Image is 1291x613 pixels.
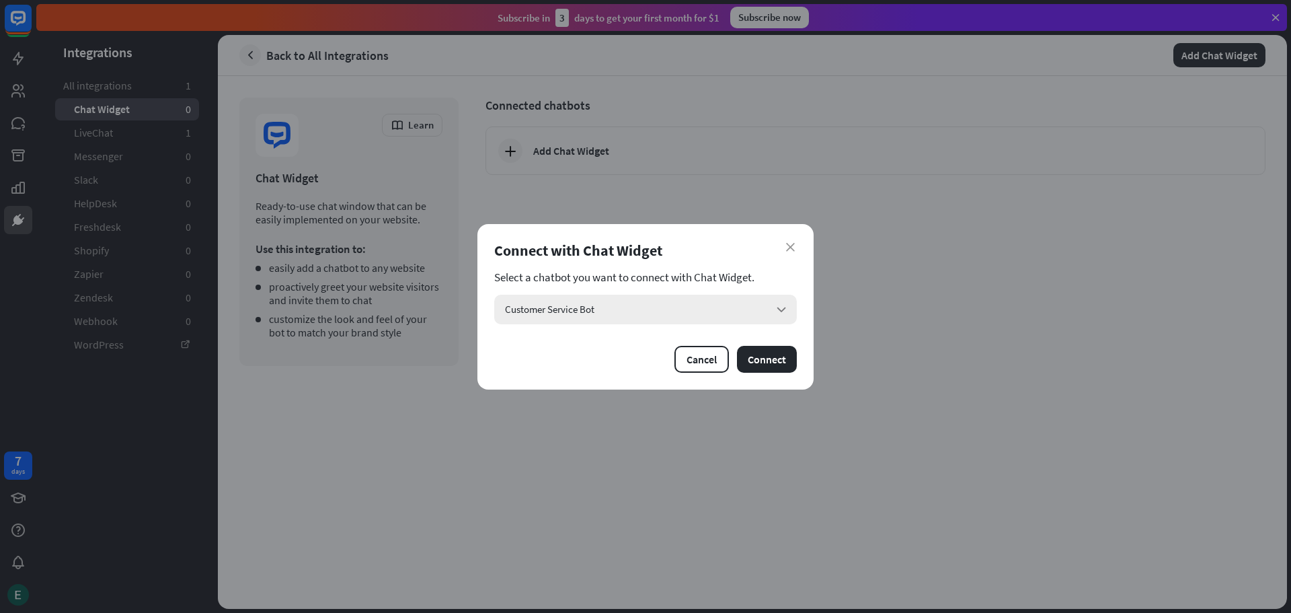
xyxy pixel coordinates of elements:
[674,346,729,373] button: Cancel
[737,346,797,373] button: Connect
[786,243,795,252] i: close
[494,271,797,284] section: Select a chatbot you want to connect with Chat Widget.
[11,5,51,46] button: Open LiveChat chat widget
[505,303,594,316] span: Customer Service Bot
[774,302,789,317] i: arrow_down
[494,241,797,260] div: Connect with Chat Widget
